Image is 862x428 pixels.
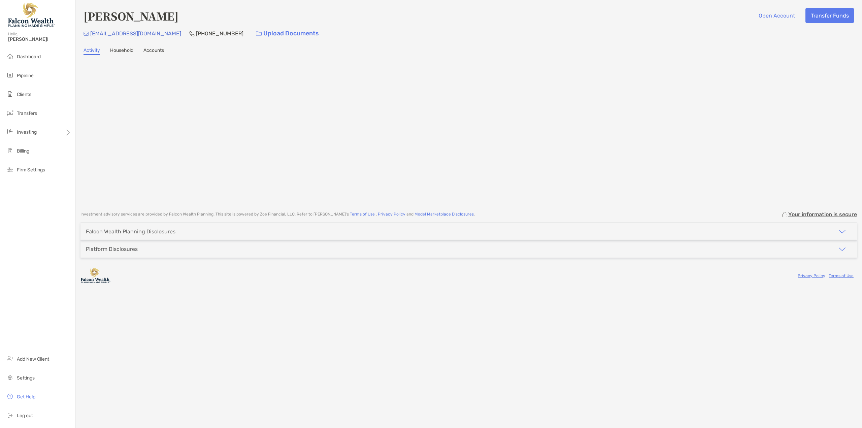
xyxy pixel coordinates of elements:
img: dashboard icon [6,52,14,60]
span: Firm Settings [17,167,45,173]
img: firm-settings icon [6,165,14,173]
span: Log out [17,413,33,419]
span: Clients [17,92,31,97]
img: Phone Icon [189,31,195,36]
a: Terms of Use [350,212,375,217]
img: icon arrow [838,245,846,253]
button: Transfer Funds [805,8,854,23]
span: Get Help [17,394,35,400]
span: Settings [17,375,35,381]
img: transfers icon [6,109,14,117]
span: Transfers [17,110,37,116]
div: Falcon Wealth Planning Disclosures [86,228,175,235]
a: Upload Documents [252,26,323,41]
span: Investing [17,129,37,135]
h4: [PERSON_NAME] [84,8,178,24]
button: Open Account [753,8,800,23]
span: Pipeline [17,73,34,78]
img: get-help icon [6,392,14,400]
img: button icon [256,31,262,36]
img: clients icon [6,90,14,98]
p: Investment advisory services are provided by Falcon Wealth Planning . This site is powered by Zoe... [80,212,475,217]
span: Dashboard [17,54,41,60]
img: icon arrow [838,228,846,236]
img: Falcon Wealth Planning Logo [8,3,55,27]
img: pipeline icon [6,71,14,79]
p: [PHONE_NUMBER] [196,29,243,38]
a: Model Marketplace Disclosures [415,212,474,217]
span: Billing [17,148,29,154]
a: Household [110,47,133,55]
img: add_new_client icon [6,355,14,363]
p: Your information is secure [788,211,857,218]
a: Accounts [143,47,164,55]
span: [PERSON_NAME]! [8,36,71,42]
a: Activity [84,47,100,55]
a: Privacy Policy [798,273,825,278]
img: logout icon [6,411,14,419]
img: Email Icon [84,32,89,36]
p: [EMAIL_ADDRESS][DOMAIN_NAME] [90,29,181,38]
span: Add New Client [17,356,49,362]
img: investing icon [6,128,14,136]
div: Platform Disclosures [86,246,138,252]
img: settings icon [6,373,14,382]
img: billing icon [6,146,14,155]
img: company logo [80,268,111,283]
a: Privacy Policy [378,212,405,217]
a: Terms of Use [829,273,854,278]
